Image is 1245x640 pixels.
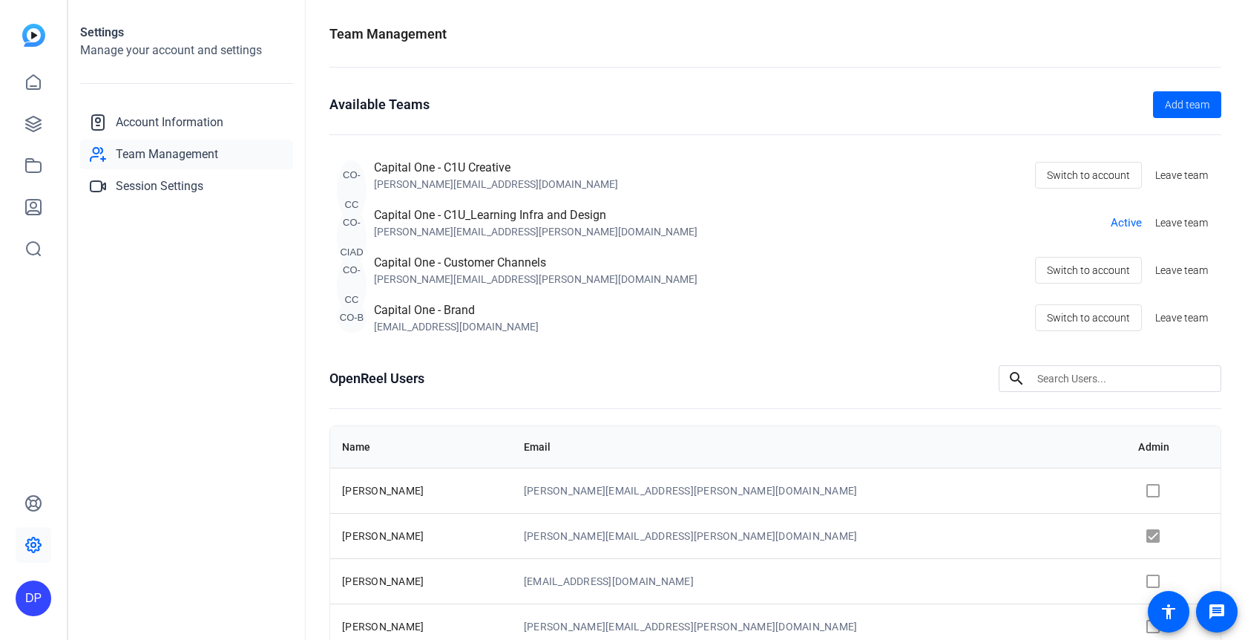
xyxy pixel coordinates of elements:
[512,513,1127,558] td: [PERSON_NAME][EMAIL_ADDRESS][PERSON_NAME][DOMAIN_NAME]
[374,254,697,272] div: Capital One - Customer Channels
[374,206,697,224] div: Capital One - C1U_Learning Infra and Design
[80,172,293,201] a: Session Settings
[1208,603,1226,621] mat-icon: message
[80,140,293,169] a: Team Management
[374,272,697,287] div: [PERSON_NAME][EMAIL_ADDRESS][PERSON_NAME][DOMAIN_NAME]
[1035,304,1142,331] button: Switch to account
[1035,257,1142,284] button: Switch to account
[80,108,293,137] a: Account Information
[116,177,203,195] span: Session Settings
[80,42,293,59] h2: Manage your account and settings
[1160,603,1177,621] mat-icon: accessibility
[512,468,1127,513] td: [PERSON_NAME][EMAIL_ADDRESS][PERSON_NAME][DOMAIN_NAME]
[512,558,1127,604] td: [EMAIL_ADDRESS][DOMAIN_NAME]
[374,301,539,319] div: Capital One - Brand
[80,24,293,42] h1: Settings
[342,485,424,497] span: [PERSON_NAME]
[337,208,367,267] div: CO-CIAD
[1111,215,1142,232] span: Active
[1155,310,1208,326] span: Leave team
[22,24,45,47] img: blue-gradient.svg
[1165,97,1209,113] span: Add team
[1153,91,1221,118] button: Add team
[1037,370,1209,388] input: Search Users...
[999,370,1034,388] mat-icon: search
[374,224,697,239] div: [PERSON_NAME][EMAIL_ADDRESS][PERSON_NAME][DOMAIN_NAME]
[342,575,424,587] span: [PERSON_NAME]
[1155,215,1208,231] span: Leave team
[1149,304,1214,331] button: Leave team
[1149,209,1214,236] button: Leave team
[342,530,424,542] span: [PERSON_NAME]
[329,368,424,389] h1: OpenReel Users
[374,159,618,177] div: Capital One - C1U Creative
[1155,168,1208,183] span: Leave team
[1126,426,1221,468] th: Admin
[329,94,430,115] h1: Available Teams
[1149,257,1214,284] button: Leave team
[342,621,424,633] span: [PERSON_NAME]
[1047,161,1130,189] span: Switch to account
[1035,162,1142,189] button: Switch to account
[16,581,51,616] div: DP
[330,426,512,468] th: Name
[374,319,539,334] div: [EMAIL_ADDRESS][DOMAIN_NAME]
[1149,162,1214,189] button: Leave team
[116,146,218,163] span: Team Management
[116,114,223,131] span: Account Information
[1155,263,1208,278] span: Leave team
[512,426,1127,468] th: Email
[1047,256,1130,284] span: Switch to account
[337,255,367,315] div: CO-CC
[337,160,367,220] div: CO-CC
[1047,304,1130,332] span: Switch to account
[329,24,447,45] h1: Team Management
[374,177,618,192] div: [PERSON_NAME][EMAIL_ADDRESS][DOMAIN_NAME]
[337,303,367,333] div: CO-B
